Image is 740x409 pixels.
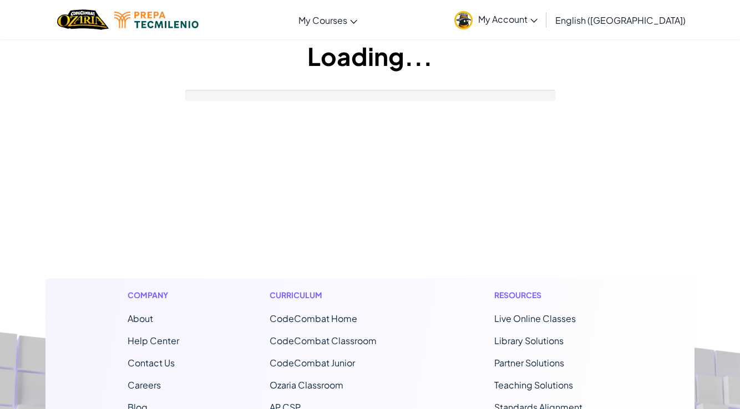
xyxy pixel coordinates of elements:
h1: Curriculum [270,289,404,301]
span: CodeCombat Home [270,313,357,324]
a: CodeCombat Junior [270,357,355,369]
h1: Company [128,289,179,301]
img: avatar [454,11,473,29]
a: Careers [128,379,161,391]
a: About [128,313,153,324]
img: Tecmilenio logo [114,12,199,28]
span: My Courses [298,14,347,26]
span: Contact Us [128,357,175,369]
a: My Courses [293,5,363,35]
a: English ([GEOGRAPHIC_DATA]) [550,5,691,35]
a: CodeCombat Classroom [270,335,377,346]
a: Live Online Classes [494,313,576,324]
span: My Account [478,13,538,25]
img: Home [57,8,109,31]
a: Ozaria by CodeCombat logo [57,8,109,31]
a: Teaching Solutions [494,379,573,391]
a: Ozaria Classroom [270,379,343,391]
a: My Account [449,2,543,37]
h1: Resources [494,289,612,301]
a: Help Center [128,335,179,346]
a: Partner Solutions [494,357,564,369]
a: Library Solutions [494,335,564,346]
span: English ([GEOGRAPHIC_DATA]) [555,14,686,26]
